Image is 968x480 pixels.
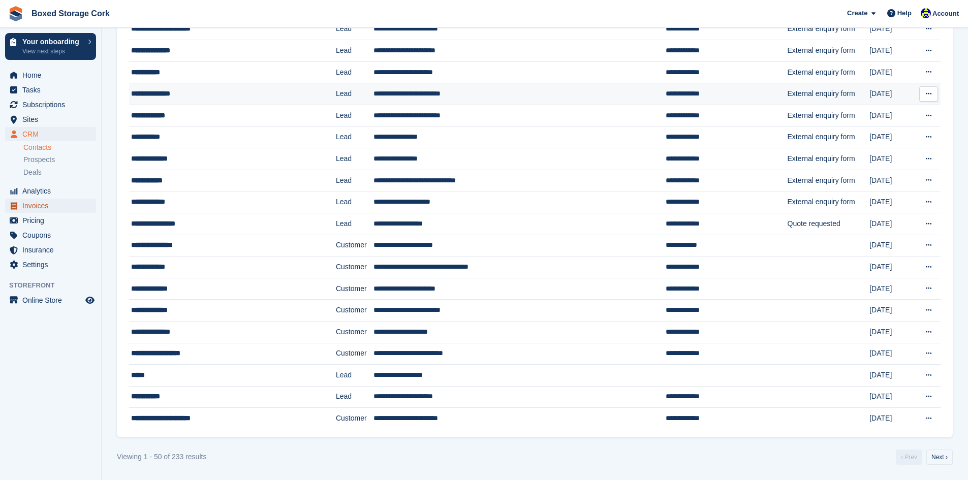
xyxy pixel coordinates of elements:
[336,278,373,300] td: Customer
[5,228,96,242] a: menu
[788,40,870,62] td: External enquiry form
[869,170,915,191] td: [DATE]
[5,83,96,97] a: menu
[788,83,870,105] td: External enquiry form
[788,148,870,170] td: External enquiry form
[869,105,915,126] td: [DATE]
[869,83,915,105] td: [DATE]
[336,386,373,408] td: Lead
[336,191,373,213] td: Lead
[869,18,915,40] td: [DATE]
[22,228,83,242] span: Coupons
[336,40,373,62] td: Lead
[869,61,915,83] td: [DATE]
[336,300,373,322] td: Customer
[336,126,373,148] td: Lead
[22,47,83,56] p: View next steps
[932,9,959,19] span: Account
[23,154,96,165] a: Prospects
[22,184,83,198] span: Analytics
[23,167,96,178] a: Deals
[27,5,114,22] a: Boxed Storage Cork
[788,213,870,235] td: Quote requested
[336,213,373,235] td: Lead
[788,126,870,148] td: External enquiry form
[23,155,55,165] span: Prospects
[336,321,373,343] td: Customer
[22,38,83,45] p: Your onboarding
[788,18,870,40] td: External enquiry form
[5,127,96,141] a: menu
[869,321,915,343] td: [DATE]
[8,6,23,21] img: stora-icon-8386f47178a22dfd0bd8f6a31ec36ba5ce8667c1dd55bd0f319d3a0aa187defe.svg
[788,170,870,191] td: External enquiry form
[869,126,915,148] td: [DATE]
[847,8,867,18] span: Create
[22,68,83,82] span: Home
[5,98,96,112] a: menu
[869,235,915,257] td: [DATE]
[869,365,915,387] td: [DATE]
[22,199,83,213] span: Invoices
[22,98,83,112] span: Subscriptions
[926,450,953,465] a: Next
[22,293,83,307] span: Online Store
[869,300,915,322] td: [DATE]
[22,243,83,257] span: Insurance
[869,257,915,278] td: [DATE]
[788,105,870,126] td: External enquiry form
[869,213,915,235] td: [DATE]
[5,199,96,213] a: menu
[788,61,870,83] td: External enquiry form
[336,18,373,40] td: Lead
[336,365,373,387] td: Lead
[336,408,373,429] td: Customer
[5,243,96,257] a: menu
[921,8,931,18] img: Vincent
[5,184,96,198] a: menu
[5,293,96,307] a: menu
[22,258,83,272] span: Settings
[336,83,373,105] td: Lead
[22,83,83,97] span: Tasks
[336,105,373,126] td: Lead
[869,408,915,429] td: [DATE]
[5,112,96,126] a: menu
[84,294,96,306] a: Preview store
[22,127,83,141] span: CRM
[869,386,915,408] td: [DATE]
[5,258,96,272] a: menu
[22,213,83,228] span: Pricing
[336,235,373,257] td: Customer
[117,452,206,462] div: Viewing 1 - 50 of 233 results
[336,343,373,365] td: Customer
[5,68,96,82] a: menu
[897,8,912,18] span: Help
[788,191,870,213] td: External enquiry form
[9,280,101,291] span: Storefront
[336,148,373,170] td: Lead
[894,450,955,465] nav: Pages
[896,450,922,465] a: Previous
[869,40,915,62] td: [DATE]
[869,343,915,365] td: [DATE]
[869,148,915,170] td: [DATE]
[336,170,373,191] td: Lead
[336,61,373,83] td: Lead
[5,213,96,228] a: menu
[23,168,42,177] span: Deals
[22,112,83,126] span: Sites
[869,278,915,300] td: [DATE]
[5,33,96,60] a: Your onboarding View next steps
[869,191,915,213] td: [DATE]
[23,143,96,152] a: Contacts
[336,257,373,278] td: Customer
